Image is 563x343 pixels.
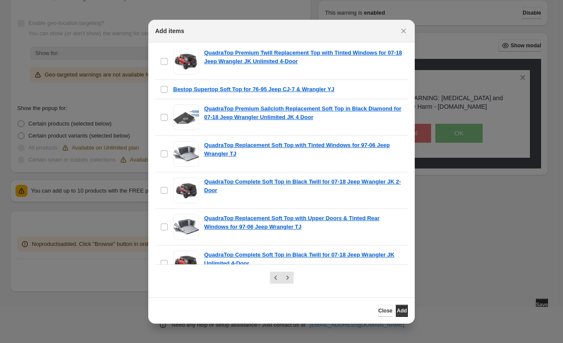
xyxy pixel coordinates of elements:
a: QuadraTop Replacement Soft Top with Tinted Windows for 97-06 Jeep Wrangler TJ [204,141,403,158]
a: QuadraTop Premium Sailcloth Replacement Soft Top in Black Diamond for 07-18 Jeep Wrangler Unlimit... [204,104,403,122]
a: QuadraTop Complete Soft Top in Black Twill for 07-18 Jeep Wrangler JK Unlimited 4-Door [204,251,403,268]
a: QuadraTop Premium Twill Replacement Top with Tinted Windows for 07-18 Jeep Wrangler JK Unlimited ... [204,49,403,66]
a: Bestop Supertop Soft Top for 76-95 Jeep CJ-7 & Wrangler YJ [173,85,334,94]
button: Close [378,305,392,317]
h2: Add items [155,27,184,35]
span: Close [378,307,392,314]
nav: Pagination [270,272,294,284]
button: Close [398,25,410,37]
span: Add [397,307,407,314]
a: QuadraTop Complete Soft Top in Black Twill for 07-18 Jeep Wrangler JK 2-Door [204,178,403,195]
button: Add [396,305,408,317]
a: QuadraTop Replacement Soft Top with Upper Doors & Tinted Rear Windows for 97-06 Jeep Wrangler TJ [204,214,403,231]
button: Next [281,272,294,284]
button: Previous [270,272,282,284]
